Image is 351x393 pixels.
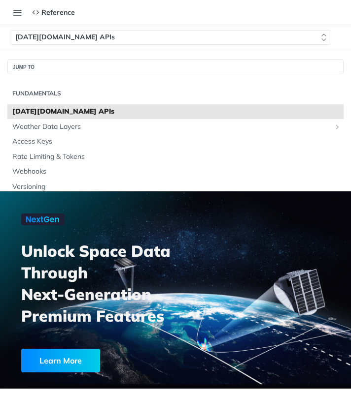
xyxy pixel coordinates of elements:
[7,150,344,164] a: Rate Limiting & Tokens
[12,122,331,132] span: Weather Data Layers
[12,137,341,147] span: Access Keys
[7,180,344,194] a: Versioning
[7,134,344,149] a: Access Keys
[333,123,341,131] button: Show subpages for Weather Data Layers
[7,164,344,179] a: Webhooks
[12,107,341,117] span: [DATE][DOMAIN_NAME] APIs
[7,60,344,74] button: JUMP TO
[15,32,115,42] span: [DATE][DOMAIN_NAME] APIs
[10,30,331,45] button: [DATE][DOMAIN_NAME] APIs
[12,152,341,162] span: Rate Limiting & Tokens
[21,349,153,372] a: Learn More
[21,213,65,225] img: NextGen
[7,89,344,98] h2: Fundamentals
[21,349,100,372] div: Learn More
[10,5,25,20] button: Toggle navigation menu
[7,120,344,134] a: Weather Data LayersShow subpages for Weather Data Layers
[32,8,75,17] div: Reference
[12,182,341,192] span: Versioning
[21,240,186,327] h3: Unlock Space Data Through Next-Generation Premium Features
[7,104,344,119] a: [DATE][DOMAIN_NAME] APIs
[12,167,341,177] span: Webhooks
